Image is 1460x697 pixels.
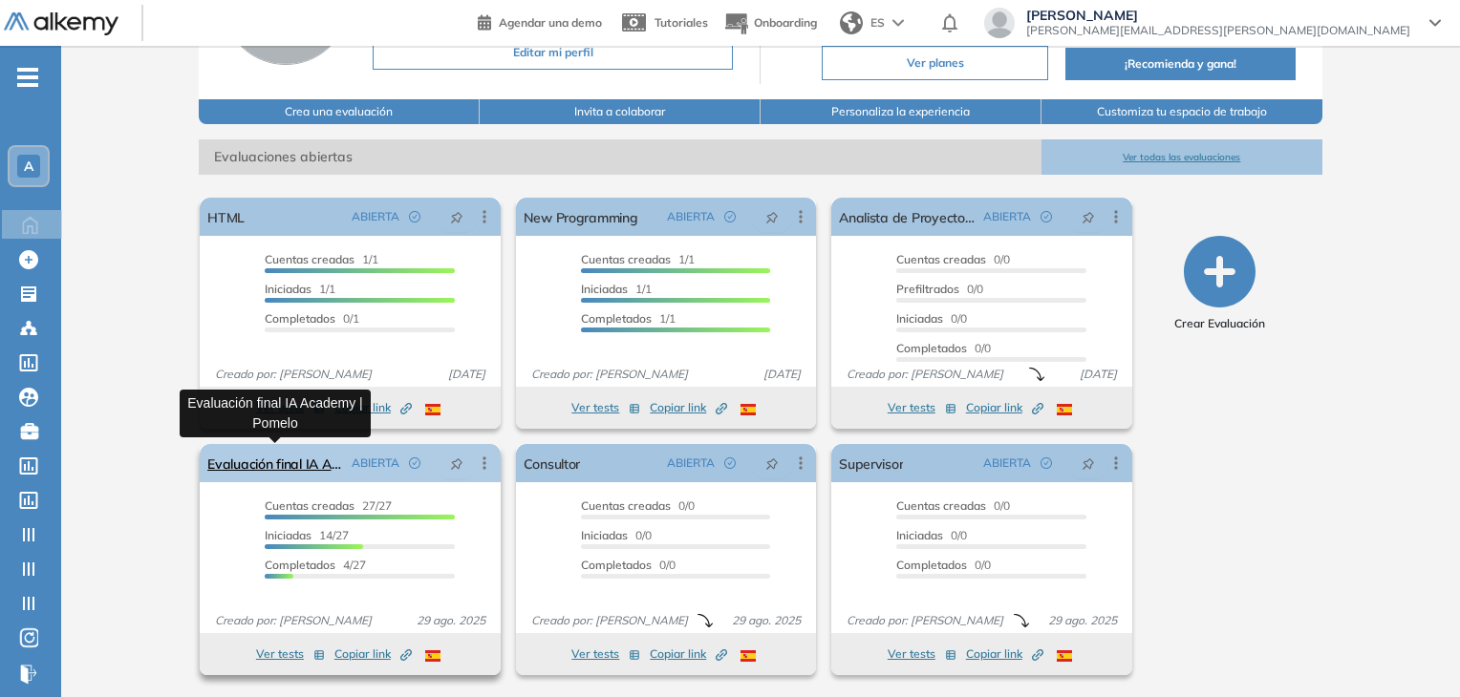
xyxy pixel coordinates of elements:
[1057,650,1072,662] img: ESP
[581,282,652,296] span: 1/1
[524,366,696,383] span: Creado por: [PERSON_NAME]
[892,19,904,27] img: arrow
[373,35,733,70] button: Editar mi perfil
[983,454,1031,472] span: ABIERTA
[581,311,676,326] span: 1/1
[888,396,956,419] button: Ver tests
[1082,209,1095,224] span: pushpin
[751,448,793,478] button: pushpin
[896,341,991,355] span: 0/0
[334,643,412,665] button: Copiar link
[896,528,967,542] span: 0/0
[966,399,1043,416] span: Copiar link
[352,208,399,225] span: ABIERTA
[199,139,1041,175] span: Evaluaciones abiertas
[352,454,399,472] span: ABIERTA
[207,444,343,482] a: Evaluación final IA Academy | Pomelo
[581,528,628,542] span: Iniciadas
[581,282,628,296] span: Iniciadas
[983,208,1031,225] span: ABIERTA
[896,282,983,296] span: 0/0
[822,46,1048,80] button: Ver planes
[24,158,33,174] span: A
[334,399,412,416] span: Copiar link
[334,645,412,663] span: Copiar link
[888,643,956,665] button: Ver tests
[896,558,967,572] span: Completados
[581,498,671,513] span: Cuentas creadas
[334,396,412,419] button: Copiar link
[581,558,676,572] span: 0/0
[581,252,695,266] span: 1/1
[265,558,366,572] span: 4/27
[741,650,756,662] img: ESP
[436,201,478,232] button: pushpin
[839,198,975,236] a: Analista de Proyecto - OPS SEP
[425,650,440,662] img: ESP
[480,99,761,124] button: Invita a colaborar
[1067,448,1109,478] button: pushpin
[839,444,903,482] a: Supervisor
[524,198,638,236] a: New Programming
[581,498,695,513] span: 0/0
[4,12,118,36] img: Logo
[265,498,392,513] span: 27/27
[409,612,493,629] span: 29 ago. 2025
[409,211,420,222] span: check-circle
[265,311,335,326] span: Completados
[1026,8,1410,23] span: [PERSON_NAME]
[581,558,652,572] span: Completados
[650,645,727,663] span: Copiar link
[966,396,1043,419] button: Copiar link
[724,457,736,469] span: check-circle
[1041,139,1322,175] button: Ver todas las evaluaciones
[896,498,1010,513] span: 0/0
[761,99,1041,124] button: Personaliza la experiencia
[1174,236,1265,332] button: Crear Evaluación
[1041,457,1052,469] span: check-circle
[1041,99,1322,124] button: Customiza tu espacio de trabajo
[207,198,245,236] a: HTML
[450,209,463,224] span: pushpin
[1065,48,1295,80] button: ¡Recomienda y gana!
[751,201,793,232] button: pushpin
[265,252,378,266] span: 1/1
[265,558,335,572] span: Completados
[896,311,967,326] span: 0/0
[1067,201,1109,232] button: pushpin
[17,75,38,79] i: -
[896,252,1010,266] span: 0/0
[724,211,736,222] span: check-circle
[870,14,885,32] span: ES
[180,390,371,437] div: Evaluación final IA Academy | Pomelo
[839,366,1011,383] span: Creado por: [PERSON_NAME]
[896,252,986,266] span: Cuentas creadas
[896,282,959,296] span: Prefiltrados
[436,448,478,478] button: pushpin
[265,528,311,542] span: Iniciadas
[256,643,325,665] button: Ver tests
[839,612,1011,629] span: Creado por: [PERSON_NAME]
[581,252,671,266] span: Cuentas creadas
[741,404,756,415] img: ESP
[440,366,493,383] span: [DATE]
[756,366,808,383] span: [DATE]
[896,498,986,513] span: Cuentas creadas
[1117,476,1460,697] iframe: Chat Widget
[650,396,727,419] button: Copiar link
[425,404,440,415] img: ESP
[655,15,708,30] span: Tutoriales
[499,15,602,30] span: Agendar una demo
[724,612,808,629] span: 29 ago. 2025
[840,11,863,34] img: world
[896,311,943,326] span: Iniciadas
[265,252,354,266] span: Cuentas creadas
[199,99,480,124] button: Crea una evaluación
[754,15,817,30] span: Onboarding
[524,612,696,629] span: Creado por: [PERSON_NAME]
[1174,315,1265,332] span: Crear Evaluación
[265,282,335,296] span: 1/1
[723,3,817,44] button: Onboarding
[478,10,602,32] a: Agendar una demo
